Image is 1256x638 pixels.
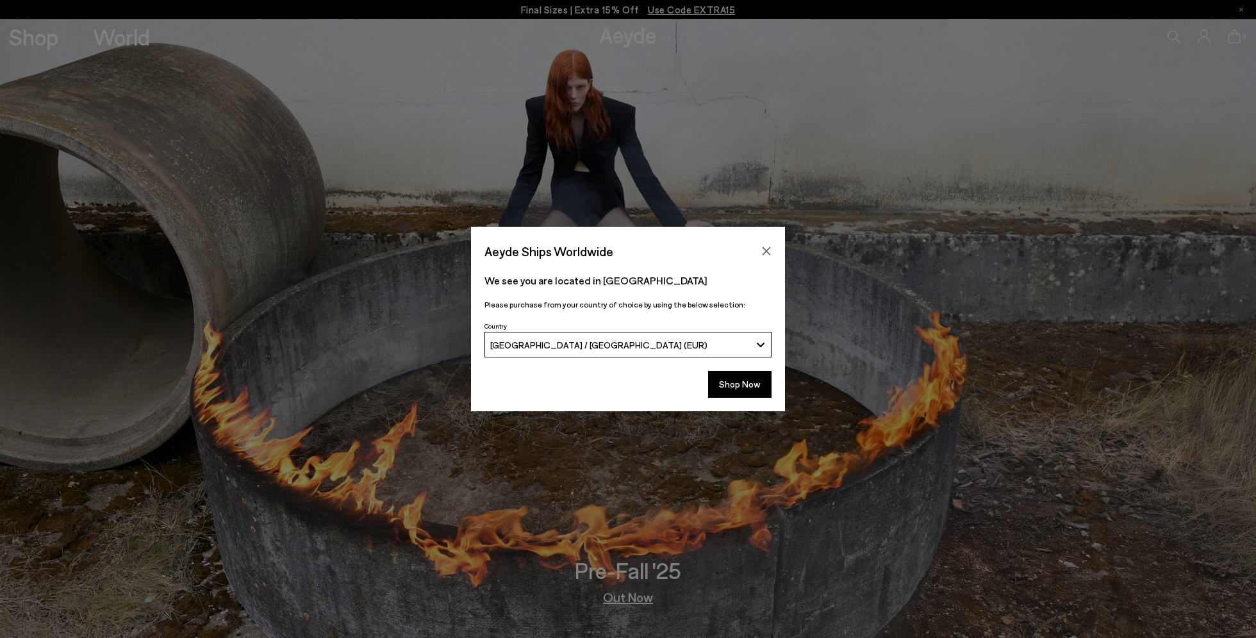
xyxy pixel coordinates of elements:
span: Country [484,322,507,330]
button: Close [757,241,776,261]
p: We see you are located in [GEOGRAPHIC_DATA] [484,273,772,288]
button: Shop Now [708,371,772,398]
span: [GEOGRAPHIC_DATA] / [GEOGRAPHIC_DATA] (EUR) [490,339,707,350]
span: Aeyde Ships Worldwide [484,240,613,263]
p: Please purchase from your country of choice by using the below selection: [484,299,772,311]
